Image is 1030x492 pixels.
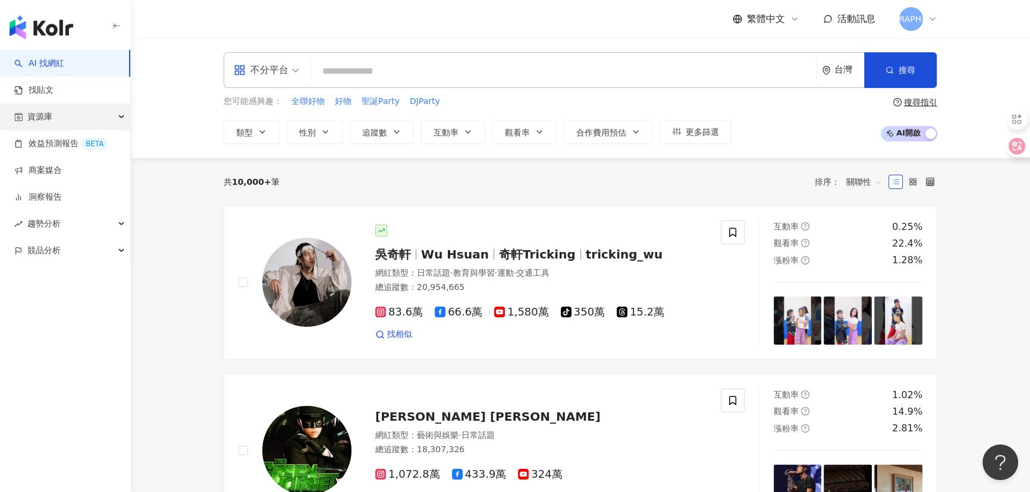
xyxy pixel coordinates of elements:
span: 競品分析 [27,237,61,264]
span: · [450,268,453,277]
span: 15.2萬 [617,306,664,318]
span: 趨勢分析 [27,210,61,237]
img: post-image [874,297,922,345]
span: 合作費用預估 [576,128,626,137]
img: KOL Avatar [262,238,351,327]
span: 更多篩選 [686,127,719,137]
div: 1.28% [892,254,922,267]
span: · [514,268,516,277]
div: 搜尋指引 [904,97,937,107]
span: 66.6萬 [435,306,482,318]
span: 324萬 [518,468,562,481]
div: 網紅類型 ： [375,430,706,441]
span: 教育與學習 [453,268,494,277]
img: post-image [824,297,872,345]
span: question-circle [801,256,809,264]
div: 總追蹤數 ： 18,307,326 [375,444,706,456]
div: 共 筆 [224,177,280,187]
span: 全聯好物 [291,96,325,108]
span: 交通工具 [516,268,549,277]
div: 排序： [815,172,888,191]
span: 漲粉率 [774,424,799,433]
span: 聖誕Party [362,96,400,108]
div: 0.25% [892,220,922,234]
span: question-circle [801,222,809,231]
button: 全聯好物 [291,95,325,108]
a: 找貼文 [14,84,54,96]
div: 14.9% [892,405,922,418]
span: 關聯性 [846,172,882,191]
span: · [459,430,461,440]
span: 追蹤數 [362,128,387,137]
span: 性別 [299,128,316,137]
button: 性別 [287,120,343,144]
span: 觀看率 [774,238,799,248]
span: 運動 [497,268,514,277]
span: 資源庫 [27,103,52,130]
div: 不分平台 [234,61,288,80]
a: 效益預測報告BETA [14,138,108,150]
span: 83.6萬 [375,306,423,318]
span: 433.9萬 [452,468,507,481]
span: 藝術與娛樂 [417,430,459,440]
button: 觀看率 [492,120,557,144]
span: 觀看率 [505,128,530,137]
button: 類型 [224,120,280,144]
span: 互動率 [774,390,799,399]
span: 類型 [236,128,253,137]
span: question-circle [801,390,809,399]
button: 更多篩選 [660,120,731,144]
a: searchAI 找網紅 [14,58,64,70]
span: environment [822,66,831,75]
span: question-circle [893,98,902,106]
button: DJParty [409,95,441,108]
span: 日常話題 [417,268,450,277]
span: tricking_wu [586,247,663,261]
span: 漲粉率 [774,256,799,265]
span: 好物 [335,96,351,108]
span: 繁體中文 [747,12,785,26]
button: 搜尋 [864,52,937,88]
span: 搜尋 [899,65,915,75]
button: 互動率 [421,120,485,144]
div: 網紅類型 ： [375,267,706,279]
iframe: Help Scout Beacon - Open [982,444,1018,480]
a: 洞察報告 [14,191,62,203]
div: 2.81% [892,422,922,435]
span: 您可能感興趣： [224,96,282,108]
button: 聖誕Party [361,95,400,108]
span: rise [14,220,23,228]
a: KOL Avatar吳奇軒Wu Hsuan奇軒Trickingtricking_wu網紅類型：日常話題·教育與學習·運動·交通工具總追蹤數：20,954,66583.6萬66.6萬1,580萬3... [224,206,937,359]
span: question-circle [801,239,809,247]
span: question-circle [801,424,809,433]
span: 互動率 [774,222,799,231]
span: 日常話題 [461,430,494,440]
a: 找相似 [375,329,412,340]
span: 找相似 [387,329,412,340]
span: 互動率 [434,128,459,137]
span: 350萬 [561,306,605,318]
span: Wu Hsuan [421,247,489,261]
span: 1,580萬 [494,306,549,318]
span: 活動訊息 [837,13,875,24]
button: 追蹤數 [350,120,414,144]
button: 合作費用預估 [564,120,653,144]
span: question-circle [801,407,809,415]
div: 1.02% [892,389,922,402]
div: 總追蹤數 ： 20,954,665 [375,282,706,294]
img: post-image [774,297,822,345]
img: logo [10,15,73,39]
span: 奇軒Tricking [499,247,576,261]
span: · [494,268,497,277]
span: DJParty [410,96,440,108]
div: 台灣 [834,65,864,75]
span: 1,072.8萬 [375,468,440,481]
span: 觀看率 [774,406,799,416]
button: 好物 [334,95,352,108]
div: 22.4% [892,237,922,250]
span: [DEMOGRAPHIC_DATA] [863,12,958,26]
span: appstore [234,64,246,76]
span: [PERSON_NAME] [PERSON_NAME] [375,409,601,424]
a: 商案媒合 [14,165,62,176]
span: 10,000+ [232,177,271,187]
